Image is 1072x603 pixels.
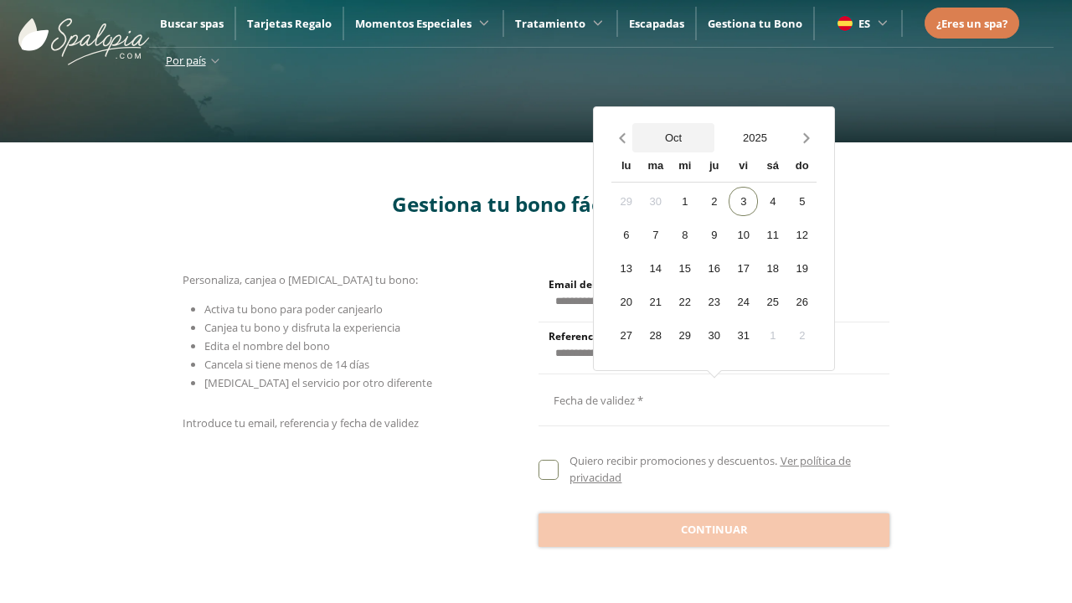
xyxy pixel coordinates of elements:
div: 20 [611,287,641,317]
div: 25 [758,287,787,317]
a: Ver política de privacidad [569,453,850,485]
div: 6 [611,220,641,250]
div: 5 [787,187,817,216]
div: 23 [699,287,729,317]
div: 14 [641,254,670,283]
button: Previous month [611,123,632,152]
span: Canjea tu bono y disfruta la experiencia [204,320,400,335]
div: 19 [787,254,817,283]
div: 8 [670,220,699,250]
div: 29 [611,187,641,216]
div: 21 [641,287,670,317]
span: Quiero recibir promociones y descuentos. [569,453,777,468]
div: 2 [787,321,817,350]
span: Cancela si tiene menos de 14 días [204,357,369,372]
div: ju [699,152,729,182]
div: Calendar wrapper [611,152,817,350]
div: 17 [729,254,758,283]
div: 1 [670,187,699,216]
div: 1 [758,321,787,350]
div: 10 [729,220,758,250]
div: 11 [758,220,787,250]
span: Gestiona tu bono fácilmente [392,190,680,218]
div: 30 [641,187,670,216]
div: Calendar days [611,187,817,350]
div: 24 [729,287,758,317]
div: 2 [699,187,729,216]
span: Continuar [681,522,748,539]
div: mi [670,152,699,182]
a: Tarjetas Regalo [247,16,332,31]
a: Escapadas [629,16,684,31]
a: Gestiona tu Bono [708,16,802,31]
a: ¿Eres un spa? [936,14,1008,33]
div: 29 [670,321,699,350]
span: Introduce tu email, referencia y fecha de validez [183,415,419,430]
div: 28 [641,321,670,350]
span: Personaliza, canjea o [MEDICAL_DATA] tu bono: [183,272,418,287]
span: Por país [166,53,206,68]
button: Next month [796,123,817,152]
span: ¿Eres un spa? [936,16,1008,31]
div: 26 [787,287,817,317]
img: ImgLogoSpalopia.BvClDcEz.svg [18,2,149,65]
div: 3 [729,187,758,216]
div: ma [641,152,670,182]
div: 31 [729,321,758,350]
div: 16 [699,254,729,283]
div: 7 [641,220,670,250]
button: Open years overlay [714,123,796,152]
a: Buscar spas [160,16,224,31]
span: Edita el nombre del bono [204,338,330,353]
div: 9 [699,220,729,250]
div: 15 [670,254,699,283]
div: 18 [758,254,787,283]
button: Continuar [539,513,889,547]
div: 27 [611,321,641,350]
div: sá [758,152,787,182]
button: Open months overlay [632,123,714,152]
div: 13 [611,254,641,283]
div: 4 [758,187,787,216]
div: 12 [787,220,817,250]
div: do [787,152,817,182]
span: Activa tu bono para poder canjearlo [204,301,383,317]
div: lu [611,152,641,182]
div: vi [729,152,758,182]
div: 22 [670,287,699,317]
span: [MEDICAL_DATA] el servicio por otro diferente [204,375,432,390]
div: 30 [699,321,729,350]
